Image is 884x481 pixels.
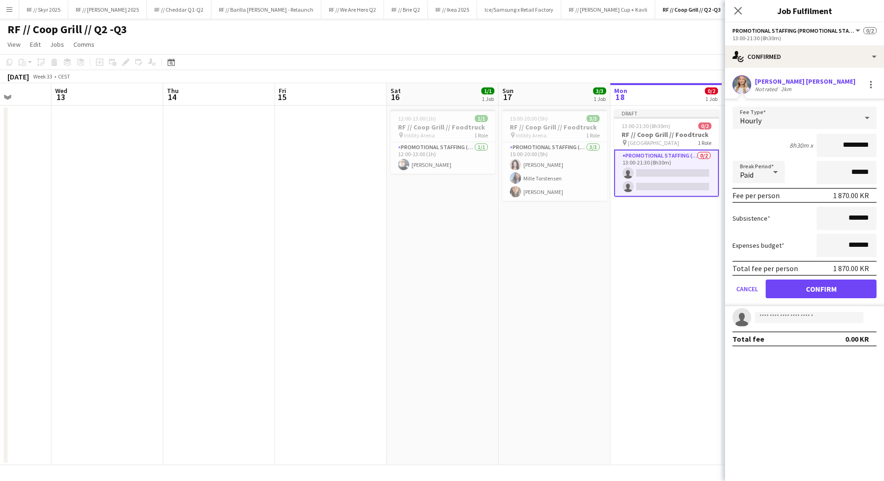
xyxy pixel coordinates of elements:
[398,115,436,122] span: 12:00-13:00 (1h)
[863,27,877,34] span: 0/2
[732,334,764,344] div: Total fee
[725,5,884,17] h3: Job Fulfilment
[614,86,627,95] span: Mon
[475,115,488,122] span: 1/1
[628,139,679,146] span: [GEOGRAPHIC_DATA]
[845,334,869,344] div: 0.00 KR
[698,139,711,146] span: 1 Role
[732,241,784,250] label: Expenses budget
[55,86,67,95] span: Wed
[833,264,869,273] div: 1 870.00 KR
[502,123,607,131] h3: RF // Coop Grill // Foodtruck
[613,92,627,102] span: 18
[279,86,286,95] span: Fri
[481,87,494,94] span: 1/1
[516,132,547,139] span: Intility Arena
[167,86,179,95] span: Thu
[502,142,607,201] app-card-role: Promotional Staffing (Promotional Staff)3/315:00-20:00 (5h)[PERSON_NAME]Mille Torstensen[PERSON_N...
[391,109,495,174] app-job-card: 12:00-13:00 (1h)1/1RF // Coop Grill // Foodtruck Intility Arena1 RolePromotional Staffing (Promot...
[7,72,29,81] div: [DATE]
[740,170,754,179] span: Paid
[614,109,719,197] app-job-card: Draft13:00-21:30 (8h30m)0/2RF // Coop Grill // Foodtruck [GEOGRAPHIC_DATA]1 RolePromotional Staff...
[594,95,606,102] div: 1 Job
[502,86,514,95] span: Sun
[26,38,44,50] a: Edit
[725,92,737,102] span: 19
[211,0,321,19] button: RF // Barilla [PERSON_NAME] - Relaunch
[58,73,70,80] div: CEST
[614,130,719,139] h3: RF // Coop Grill // Foodtruck
[147,0,211,19] button: RF // Cheddar Q1-Q2
[70,38,98,50] a: Comms
[732,27,862,34] button: Promotional Staffing (Promotional Staff)
[50,40,64,49] span: Jobs
[482,95,494,102] div: 1 Job
[705,87,718,94] span: 0/2
[790,141,813,150] div: 8h30m x
[833,191,869,200] div: 1 870.00 KR
[389,92,401,102] span: 16
[587,115,600,122] span: 3/3
[477,0,561,19] button: Ice/Samsung x Retail Factory
[732,264,798,273] div: Total fee per person
[561,0,655,19] button: RF // [PERSON_NAME] Cup + Kavli
[502,109,607,201] app-job-card: 15:00-20:00 (5h)3/3RF // Coop Grill // Foodtruck Intility Arena1 RolePromotional Staffing (Promot...
[391,142,495,174] app-card-role: Promotional Staffing (Promotional Staff)1/112:00-13:00 (1h)[PERSON_NAME]
[391,123,495,131] h3: RF // Coop Grill // Foodtruck
[7,40,21,49] span: View
[732,214,770,223] label: Subsistence
[732,191,780,200] div: Fee per person
[384,0,428,19] button: RF // Brie Q2
[277,92,286,102] span: 15
[698,122,711,129] span: 0/2
[725,45,884,68] div: Confirmed
[474,132,488,139] span: 1 Role
[766,280,877,298] button: Confirm
[755,86,779,93] div: Not rated
[31,73,54,80] span: Week 33
[404,132,435,139] span: Intility Arena
[391,86,401,95] span: Sat
[7,22,127,36] h1: RF // Coop Grill // Q2 -Q3
[779,86,793,93] div: 2km
[501,92,514,102] span: 17
[732,27,854,34] span: Promotional Staffing (Promotional Staff)
[73,40,94,49] span: Comms
[655,0,729,19] button: RF // Coop Grill // Q2 -Q3
[732,280,762,298] button: Cancel
[732,35,877,42] div: 13:00-21:30 (8h30m)
[166,92,179,102] span: 14
[622,122,670,129] span: 13:00-21:30 (8h30m)
[19,0,68,19] button: RF // Skyr 2025
[755,77,855,86] div: [PERSON_NAME] [PERSON_NAME]
[705,95,717,102] div: 1 Job
[30,40,41,49] span: Edit
[586,132,600,139] span: 1 Role
[428,0,477,19] button: RF // Ikea 2025
[54,92,67,102] span: 13
[593,87,606,94] span: 3/3
[46,38,68,50] a: Jobs
[321,0,384,19] button: RF // We Are Hero Q2
[614,150,719,197] app-card-role: Promotional Staffing (Promotional Staff)0/213:00-21:30 (8h30m)
[740,116,761,125] span: Hourly
[4,38,24,50] a: View
[68,0,147,19] button: RF // [PERSON_NAME] 2025
[510,115,548,122] span: 15:00-20:00 (5h)
[614,109,719,117] div: Draft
